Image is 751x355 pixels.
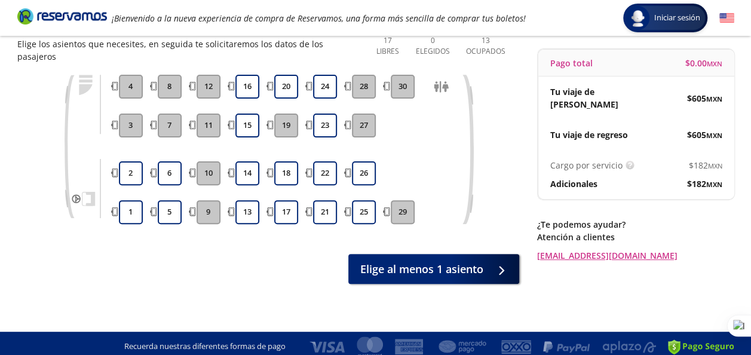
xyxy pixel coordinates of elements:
[706,94,722,103] small: MXN
[274,114,298,137] button: 19
[17,38,360,63] p: Elige los asientos que necesites, en seguida te solicitaremos los datos de los pasajeros
[550,57,593,69] p: Pago total
[391,75,415,99] button: 30
[689,159,722,172] span: $ 182
[158,161,182,185] button: 6
[706,131,722,140] small: MXN
[119,200,143,224] button: 1
[461,35,510,57] p: 13 Ocupados
[235,200,259,224] button: 13
[413,35,452,57] p: 0 Elegidos
[17,7,107,29] a: Brand Logo
[352,200,376,224] button: 25
[112,13,526,24] em: ¡Bienvenido a la nueva experiencia de compra de Reservamos, una forma más sencilla de comprar tus...
[274,75,298,99] button: 20
[550,177,597,190] p: Adicionales
[649,12,705,24] span: Iniciar sesión
[537,231,734,243] p: Atención a clientes
[352,161,376,185] button: 26
[313,161,337,185] button: 22
[158,75,182,99] button: 8
[537,218,734,231] p: ¿Te podemos ayudar?
[372,35,404,57] p: 17 Libres
[687,92,722,105] span: $ 605
[158,114,182,137] button: 7
[17,7,107,25] i: Brand Logo
[360,261,483,277] span: Elige al menos 1 asiento
[124,341,286,353] p: Recuerda nuestras diferentes formas de pago
[348,254,519,284] button: Elige al menos 1 asiento
[274,161,298,185] button: 18
[313,75,337,99] button: 24
[235,114,259,137] button: 15
[197,75,220,99] button: 12
[719,11,734,26] button: English
[550,128,628,141] p: Tu viaje de regreso
[235,161,259,185] button: 14
[197,114,220,137] button: 11
[687,128,722,141] span: $ 605
[708,161,722,170] small: MXN
[197,161,220,185] button: 10
[235,75,259,99] button: 16
[274,200,298,224] button: 17
[119,114,143,137] button: 3
[119,75,143,99] button: 4
[550,85,636,111] p: Tu viaje de [PERSON_NAME]
[687,177,722,190] span: $ 182
[158,200,182,224] button: 5
[707,59,722,68] small: MXN
[706,180,722,189] small: MXN
[550,159,623,172] p: Cargo por servicio
[197,200,220,224] button: 9
[119,161,143,185] button: 2
[391,200,415,224] button: 29
[352,114,376,137] button: 27
[537,249,734,262] a: [EMAIL_ADDRESS][DOMAIN_NAME]
[313,200,337,224] button: 21
[685,57,722,69] span: $ 0.00
[352,75,376,99] button: 28
[313,114,337,137] button: 23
